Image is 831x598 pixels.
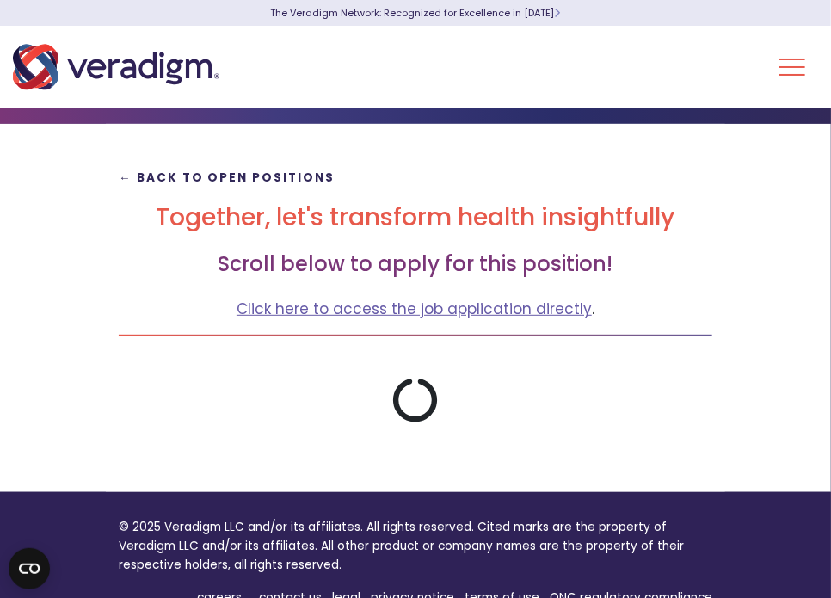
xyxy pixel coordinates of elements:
[119,203,712,232] h2: Together, let's transform health insightfully
[13,39,219,96] img: Veradigm logo
[9,548,50,589] button: Open CMP widget
[119,518,712,574] p: © 2025 Veradigm LLC and/or its affiliates. All rights reserved. Cited marks are the property of V...
[237,299,592,319] a: Click here to access the job application directly
[119,298,712,321] p: .
[119,252,712,277] h3: Scroll below to apply for this position!
[271,6,561,20] a: The Veradigm Network: Recognized for Excellence in [DATE]Learn More
[779,45,805,89] button: Toggle Navigation Menu
[119,170,335,186] a: ← Back to Open Positions
[555,6,561,20] span: Learn More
